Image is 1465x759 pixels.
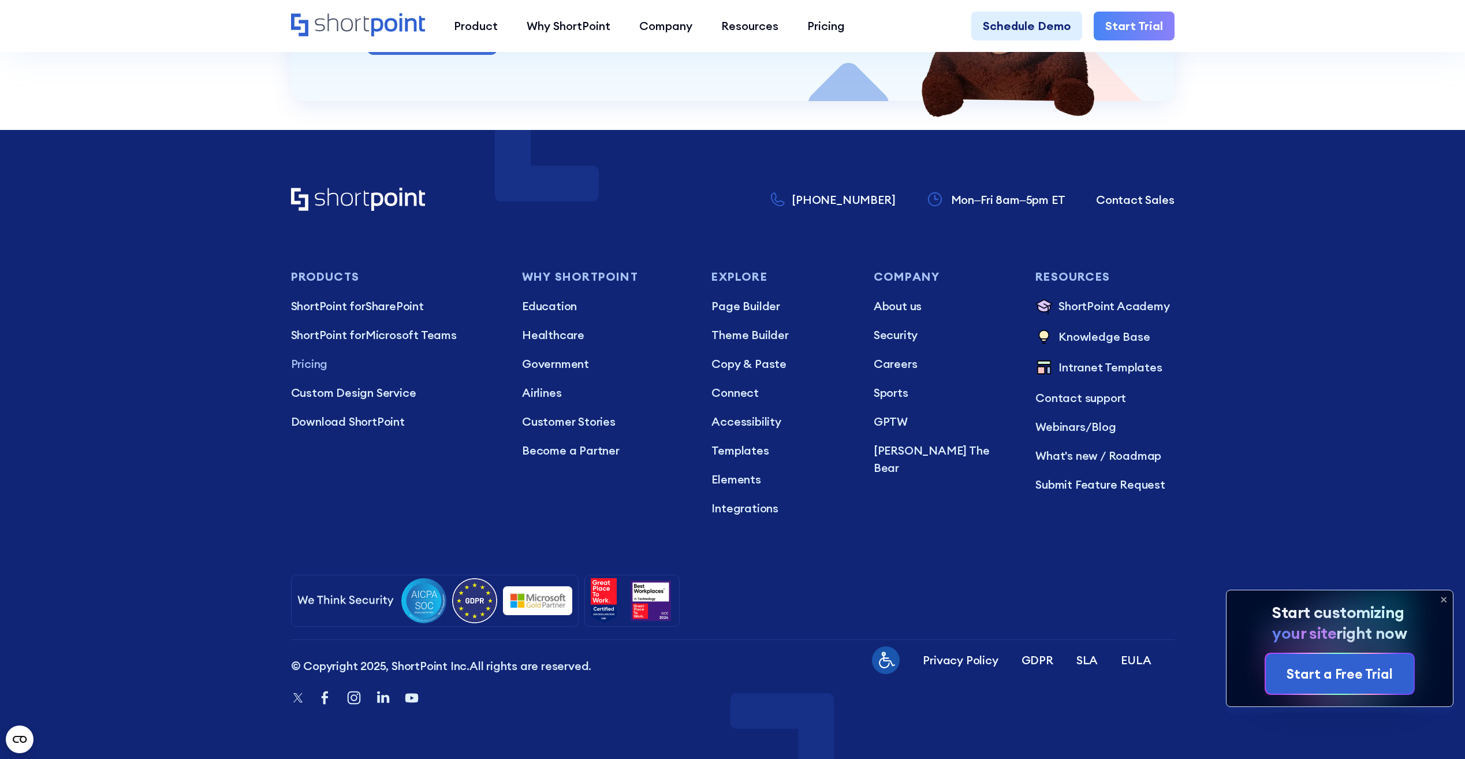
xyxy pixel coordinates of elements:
[291,328,366,342] span: ShortPoint for
[403,689,420,708] a: Youtube
[711,384,850,401] a: Connect
[522,384,688,401] a: Airlines
[291,13,426,38] a: Home
[874,442,1012,477] a: [PERSON_NAME] The Bear
[707,12,793,40] a: Resources
[771,191,895,209] a: [PHONE_NUMBER]
[291,691,305,706] a: Twitter
[792,191,895,209] p: [PHONE_NUMBER]
[711,355,850,373] a: Copy & Paste
[711,297,850,315] a: Page Builder
[874,326,1012,344] a: Security
[345,689,363,708] a: Instagram
[625,12,707,40] a: Company
[374,689,392,708] a: Linkedin
[522,297,688,315] a: Education
[1022,652,1053,669] a: GDPR
[291,297,499,315] a: ShortPoint forSharePoint
[711,326,850,344] a: Theme Builder
[522,413,688,430] a: Customer Stories
[874,413,1012,430] a: GPTW
[454,17,498,35] div: Product
[291,657,592,675] p: All rights are reserved.
[807,17,845,35] div: Pricing
[1035,447,1174,464] a: What's new / Roadmap
[1035,419,1085,434] a: Webinars
[1076,652,1098,669] a: SLA
[1266,654,1414,694] a: Start a Free Trial
[1035,476,1174,493] a: Submit Feature Request
[951,191,1065,209] p: Mon–Fri 8am–5pm ET
[522,442,688,459] p: Become a Partner
[291,658,469,673] span: © Copyright 2025, ShortPoint Inc.
[291,384,499,401] a: Custom Design Service
[1035,389,1174,407] a: Contact support
[512,12,625,40] a: Why ShortPoint
[1121,652,1151,669] a: EULA
[291,326,499,344] p: Microsoft Teams
[1035,359,1174,378] a: Intranet Templates
[1096,191,1174,209] a: Contact Sales
[721,17,778,35] div: Resources
[1094,12,1175,40] a: Start Trial
[1058,297,1169,317] p: ShortPoint Academy
[711,471,850,488] a: Elements
[316,689,334,708] a: Facebook
[923,652,998,669] a: Privacy Policy
[1035,418,1174,436] p: /
[1058,328,1150,347] p: Knowledge Base
[874,297,1012,315] a: About us
[522,270,688,283] h3: Why Shortpoint
[291,297,499,315] p: SharePoint
[874,355,1012,373] a: Careers
[291,270,499,283] h3: Products
[6,725,33,753] button: Open CMP widget
[874,384,1012,401] a: Sports
[971,12,1082,40] a: Schedule Demo
[1035,270,1174,283] h3: Resources
[291,188,426,213] a: Home
[522,326,688,344] a: Healthcare
[439,12,512,40] a: Product
[874,270,1012,283] h3: Company
[1035,297,1174,317] a: ShortPoint Academy
[291,355,499,373] a: Pricing
[291,413,499,430] a: Download ShortPoint
[522,355,688,373] a: Government
[527,17,610,35] div: Why ShortPoint
[1091,419,1116,434] a: Blog
[1287,664,1393,684] div: Start a Free Trial
[711,500,850,517] a: Integrations
[711,413,850,430] a: Accessibility
[639,17,692,35] div: Company
[711,442,850,459] a: Templates
[291,299,366,313] span: ShortPoint for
